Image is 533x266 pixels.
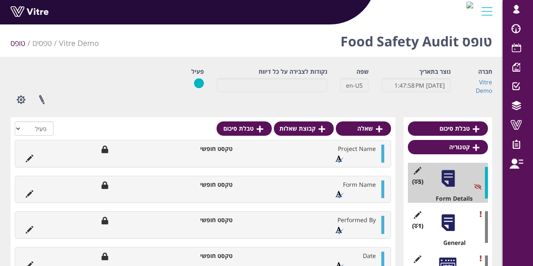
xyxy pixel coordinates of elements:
[414,239,488,247] div: General
[259,67,327,76] label: נקודות לצבירה על כל דיווח
[356,67,369,76] label: שפה
[183,252,237,260] li: טקסט חופשי
[414,194,488,203] div: Form Details
[363,252,376,260] span: Date
[59,38,99,48] a: Vitre Demo
[194,78,204,89] img: yes
[340,21,492,57] h1: טופס Food Safety Audit
[476,78,492,94] a: Vitre Demo
[412,177,423,186] span: (5 )
[183,145,237,153] li: טקסט חופשי
[32,38,52,48] a: טפסים
[336,121,391,136] a: שאלה
[408,140,488,154] a: קטגוריה
[183,180,237,189] li: טקסט חופשי
[412,222,423,230] span: (1 )
[191,67,204,76] label: פעיל
[337,216,376,224] span: Performed By
[217,121,272,136] a: טבלת סיכום
[478,67,492,76] label: חברה
[11,38,32,49] li: טופס
[338,145,376,153] span: Project Name
[419,67,451,76] label: נוצר בתאריך
[466,2,473,8] img: Logo-Web.png
[274,121,334,136] a: קבוצת שאלות
[408,121,488,136] a: טבלת סיכום
[343,180,376,188] span: Form Name
[183,216,237,224] li: טקסט חופשי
